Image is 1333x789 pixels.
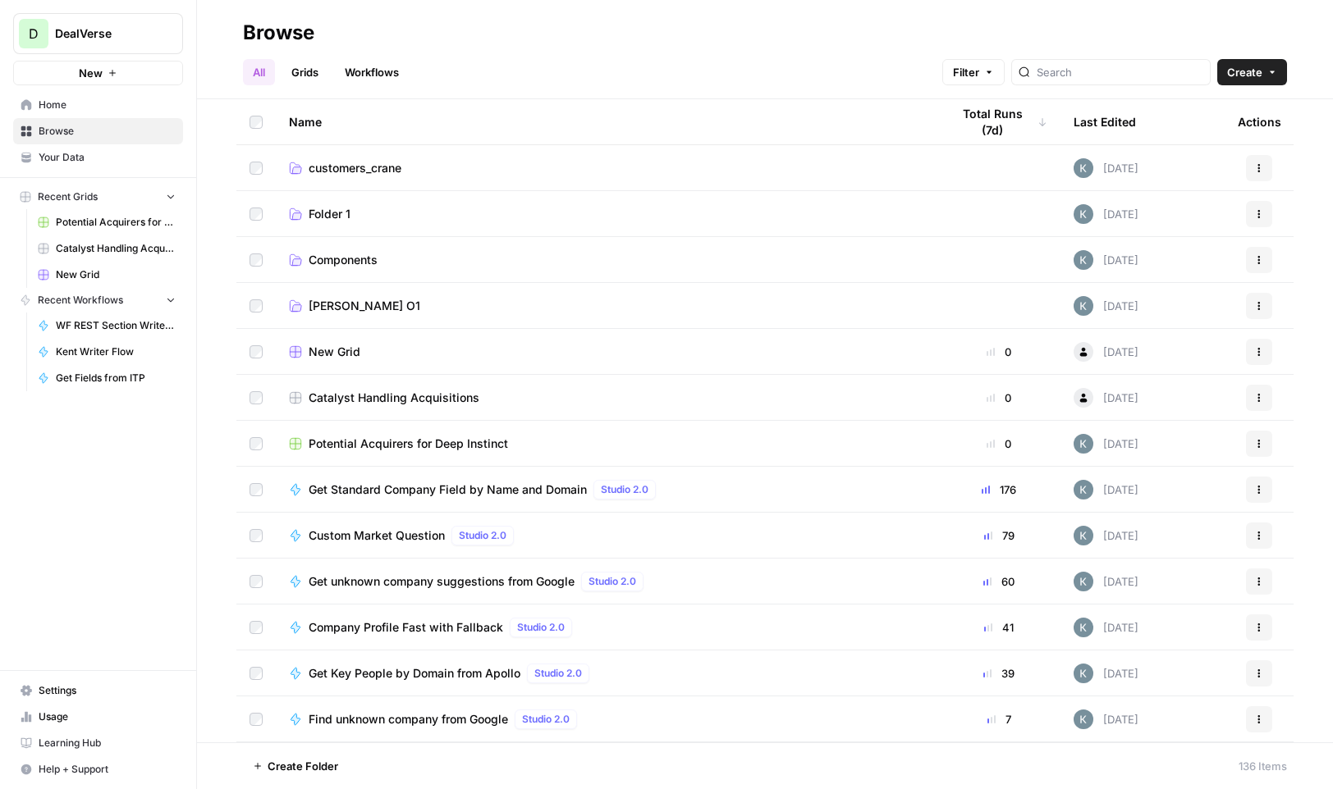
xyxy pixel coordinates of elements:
span: New [79,65,103,81]
a: Potential Acquirers for Deep Instinct [289,436,924,452]
span: Usage [39,709,176,724]
a: Find unknown company from GoogleStudio 2.0 [289,709,924,729]
span: WF REST Section Writer with Agent V2 [56,318,176,333]
a: Workflows [335,59,409,85]
span: [PERSON_NAME] O1 [309,298,420,314]
a: [PERSON_NAME] O1 [289,298,924,314]
a: Your Data [13,144,183,171]
span: Create Folder [268,758,338,774]
button: Help + Support [13,756,183,782]
span: Potential Acquirers for Deep Instinct [56,215,176,230]
a: Components [289,252,924,268]
span: Get Key People by Domain from Apollo [309,665,520,682]
span: Settings [39,683,176,698]
img: vfogp4eyxztbfdc8lolhmznz68f4 [1074,709,1093,729]
div: [DATE] [1074,526,1138,545]
span: Get Fields from ITP [56,371,176,385]
span: Catalyst Handling Acquisitions [309,390,479,406]
div: [DATE] [1074,342,1138,362]
span: Components [309,252,378,268]
a: Browse [13,118,183,144]
span: Studio 2.0 [459,528,506,543]
img: vfogp4eyxztbfdc8lolhmznz68f4 [1074,296,1093,316]
div: [DATE] [1074,572,1138,591]
div: [DATE] [1074,158,1138,178]
a: Folder 1 [289,206,924,222]
span: Help + Support [39,762,176,777]
div: Name [289,99,924,144]
button: Create Folder [243,753,348,779]
a: All [243,59,275,85]
div: [DATE] [1074,664,1138,683]
img: vfogp4eyxztbfdc8lolhmznz68f4 [1074,250,1093,270]
div: [DATE] [1074,480,1138,499]
div: 79 [951,527,1047,544]
div: 0 [951,436,1047,452]
div: 41 [951,619,1047,636]
span: New Grid [309,344,360,360]
img: vfogp4eyxztbfdc8lolhmznz68f4 [1074,572,1093,591]
div: [DATE] [1074,709,1138,729]
span: Potential Acquirers for Deep Instinct [309,436,508,452]
a: Get unknown company suggestions from GoogleStudio 2.0 [289,572,924,591]
button: New [13,61,183,85]
img: vfogp4eyxztbfdc8lolhmznz68f4 [1074,204,1093,224]
div: 0 [951,344,1047,360]
div: 136 Items [1239,758,1287,774]
span: Studio 2.0 [517,620,565,635]
div: Total Runs (7d) [951,99,1047,144]
div: 0 [951,390,1047,406]
a: Get Key People by Domain from ApolloStudio 2.0 [289,664,924,683]
div: [DATE] [1074,434,1138,454]
button: Create [1217,59,1287,85]
div: 60 [951,573,1047,590]
a: Home [13,92,183,118]
span: Kent Writer Flow [56,344,176,359]
span: Company Profile Fast with Fallback [309,619,503,636]
div: [DATE] [1074,388,1138,408]
a: Custom Market QuestionStudio 2.0 [289,526,924,545]
span: Folder 1 [309,206,350,222]
div: Actions [1238,99,1281,144]
img: vfogp4eyxztbfdc8lolhmznz68f4 [1074,158,1093,178]
a: Usage [13,704,183,730]
img: vfogp4eyxztbfdc8lolhmznz68f4 [1074,618,1093,637]
div: [DATE] [1074,204,1138,224]
span: Studio 2.0 [534,666,582,681]
span: Studio 2.0 [601,482,648,497]
a: WF REST Section Writer with Agent V2 [30,312,183,339]
img: vfogp4eyxztbfdc8lolhmznz68f4 [1074,480,1093,499]
button: Recent Workflows [13,288,183,312]
span: Recent Grids [38,189,98,204]
a: Grids [282,59,328,85]
a: Potential Acquirers for Deep Instinct [30,209,183,235]
a: Kent Writer Flow [30,339,183,365]
span: Home [39,98,176,112]
button: Recent Grids [13,185,183,209]
span: Your Data [39,150,176,165]
a: New Grid [289,344,924,360]
button: Filter [942,59,1005,85]
div: 176 [951,481,1047,498]
button: Workspace: DealVerse [13,13,183,54]
span: Recent Workflows [38,293,123,308]
div: 39 [951,665,1047,682]
a: New Grid [30,262,183,288]
span: Create [1227,64,1262,80]
span: DealVerse [55,25,154,42]
span: Browse [39,124,176,139]
span: Studio 2.0 [589,574,636,589]
span: New Grid [56,267,176,282]
div: Last Edited [1074,99,1136,144]
span: Find unknown company from Google [309,711,508,727]
a: Learning Hub [13,730,183,756]
input: Search [1037,64,1203,80]
span: customers_crane [309,160,401,176]
img: vfogp4eyxztbfdc8lolhmznz68f4 [1074,664,1093,683]
a: Company Profile Fast with FallbackStudio 2.0 [289,618,924,637]
a: Catalyst Handling Acquisitions [289,390,924,406]
a: Catalyst Handling Acquisitions [30,235,183,262]
a: Settings [13,677,183,704]
div: 7 [951,711,1047,727]
span: Filter [953,64,979,80]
